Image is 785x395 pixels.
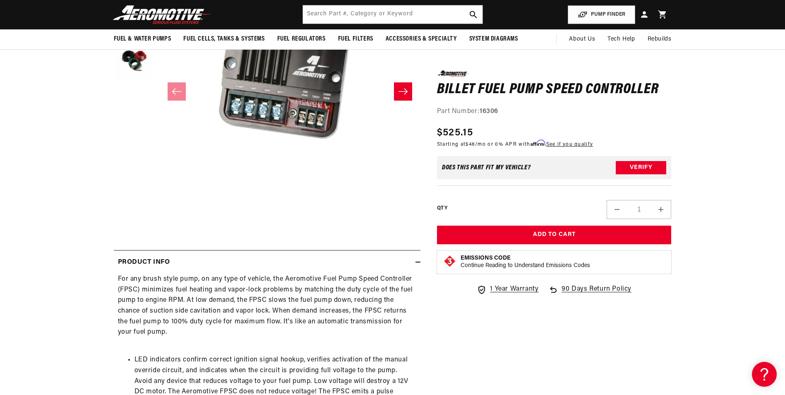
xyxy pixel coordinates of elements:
[461,255,511,261] strong: Emissions Code
[607,35,635,44] span: Tech Help
[379,29,463,49] summary: Accessories & Specialty
[443,255,456,268] img: Emissions code
[177,29,271,49] summary: Fuel Cells, Tanks & Systems
[568,5,635,24] button: PUMP FINDER
[394,82,412,101] button: Slide right
[616,161,666,174] button: Verify
[183,35,264,43] span: Fuel Cells, Tanks & Systems
[114,250,420,275] summary: Product Info
[277,35,326,43] span: Fuel Regulators
[463,29,524,49] summary: System Diagrams
[437,226,672,244] button: Add to Cart
[601,29,641,49] summary: Tech Help
[531,140,545,146] span: Affirm
[442,164,531,171] div: Does This part fit My vehicle?
[461,262,590,270] p: Continue Reading to Understand Emissions Codes
[118,257,170,268] h2: Product Info
[168,82,186,101] button: Slide left
[114,41,155,82] button: Load image 3 in gallery view
[338,35,373,43] span: Fuel Filters
[437,106,672,117] div: Part Number:
[469,35,518,43] span: System Diagrams
[464,5,483,24] button: search button
[110,5,214,24] img: Aeromotive
[563,29,601,49] a: About Us
[114,35,171,43] span: Fuel & Water Pumps
[569,36,595,42] span: About Us
[641,29,678,49] summary: Rebuilds
[466,142,475,147] span: $48
[437,83,672,96] h1: Billet Fuel Pump Speed Controller
[562,284,631,303] span: 90 Days Return Policy
[332,29,379,49] summary: Fuel Filters
[303,5,483,24] input: Search by Part Number, Category or Keyword
[548,284,631,303] a: 90 Days Return Policy
[461,255,590,270] button: Emissions CodeContinue Reading to Understand Emissions Codes
[271,29,332,49] summary: Fuel Regulators
[546,142,593,147] a: See if you qualify - Learn more about Affirm Financing (opens in modal)
[480,108,498,115] strong: 16306
[490,284,538,295] span: 1 Year Warranty
[648,35,672,44] span: Rebuilds
[477,284,538,295] a: 1 Year Warranty
[437,205,447,212] label: QTY
[437,140,593,148] p: Starting at /mo or 0% APR with .
[108,29,178,49] summary: Fuel & Water Pumps
[437,125,473,140] span: $525.15
[386,35,457,43] span: Accessories & Specialty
